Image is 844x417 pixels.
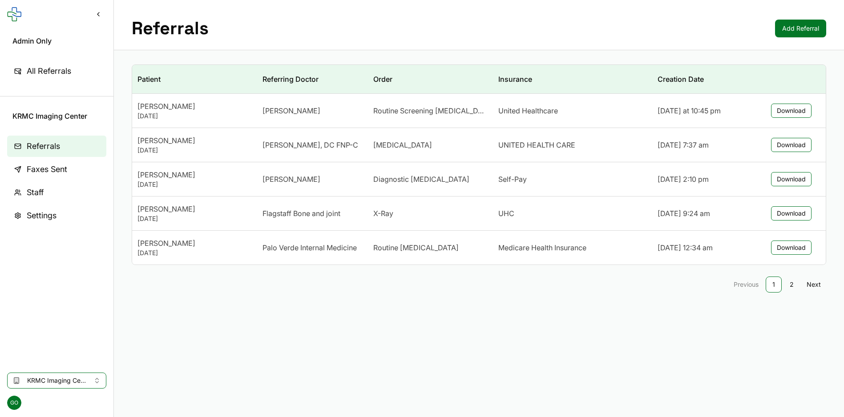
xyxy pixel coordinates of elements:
span: KRMC Imaging Center [12,111,101,121]
span: Referrals [27,140,60,152]
span: [MEDICAL_DATA] [373,140,432,150]
span: Staff [27,186,44,199]
th: Referring Doctor [257,65,368,94]
div: [PERSON_NAME] [137,238,252,249]
div: [DATE] 2:10 pm [658,174,751,184]
div: [DATE] [137,180,252,189]
div: [PERSON_NAME] [137,169,252,180]
span: Routine [MEDICAL_DATA] [373,242,459,253]
a: Settings [7,205,106,226]
button: Download [771,206,812,221]
a: 1 [766,277,782,293]
th: Insurance [493,65,653,94]
span: Admin Only [12,36,101,46]
span: Next [807,280,821,289]
div: [PERSON_NAME] [137,204,252,214]
nav: pagination [132,276,826,293]
span: United Healthcare [498,105,558,116]
span: Diagnostic [MEDICAL_DATA] [373,174,469,184]
th: Patient [132,65,257,94]
span: GO [7,396,21,410]
span: Self-Pay [498,174,527,184]
span: KRMC Imaging Center [27,376,86,385]
a: Staff [7,182,106,203]
span: UHC [498,208,514,219]
div: [DATE] [137,249,252,257]
span: X-Ray [373,208,393,219]
div: [DATE] 12:34 am [658,242,751,253]
a: Referrals [7,136,106,157]
button: Download [771,138,812,152]
th: Order [368,65,493,94]
div: [DATE] at 10:45 pm [658,105,751,116]
span: Medicare Health Insurance [498,242,586,253]
button: Download [771,172,812,186]
span: Routine Screening [MEDICAL_DATA] [373,105,488,116]
span: [PERSON_NAME] [262,174,320,184]
span: Faxes Sent [27,163,67,176]
div: [PERSON_NAME] [137,101,252,112]
button: Collapse sidebar [90,6,106,22]
a: 2 [783,277,800,293]
div: [DATE] [137,112,252,120]
span: Settings [27,209,57,222]
a: Add Referral [775,20,826,37]
div: [DATE] 9:24 am [658,208,751,219]
a: Go to next page [801,276,826,293]
span: [PERSON_NAME] [262,105,320,116]
div: [DATE] 7:37 am [658,140,751,150]
th: Creation Date [652,65,756,94]
span: UNITED HEALTH CARE [498,140,575,150]
div: [DATE] [137,214,252,223]
span: Palo Verde Internal Medicine [262,242,357,253]
a: Faxes Sent [7,159,106,180]
span: [PERSON_NAME], DC FNP-C [262,140,358,150]
button: Download [771,241,812,255]
span: All Referrals [27,65,71,77]
a: All Referrals [7,60,106,82]
div: [DATE] [137,146,252,155]
h1: Referrals [132,18,209,39]
span: Flagstaff Bone and joint [262,208,340,219]
button: Download [771,104,812,118]
button: Select clinic [7,373,106,389]
div: [PERSON_NAME] [137,135,252,146]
